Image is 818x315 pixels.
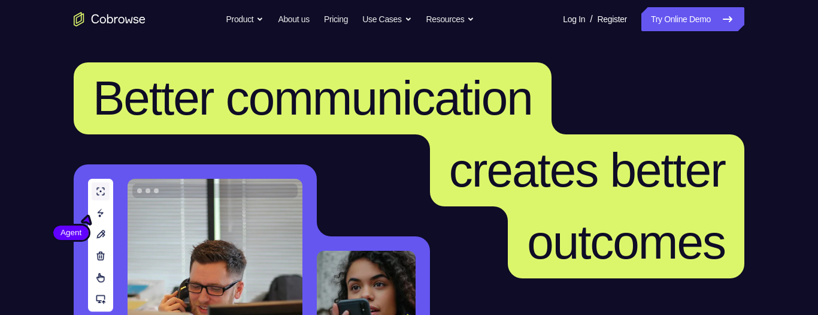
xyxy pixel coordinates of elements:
span: / [590,12,592,26]
span: outcomes [527,215,725,269]
a: Go to the home page [74,12,146,26]
button: Use Cases [362,7,411,31]
a: Log In [563,7,585,31]
a: Try Online Demo [641,7,744,31]
a: Pricing [324,7,348,31]
button: Product [226,7,264,31]
a: Register [598,7,627,31]
span: creates better [449,143,725,197]
a: About us [278,7,309,31]
span: Better communication [93,71,532,125]
button: Resources [426,7,475,31]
